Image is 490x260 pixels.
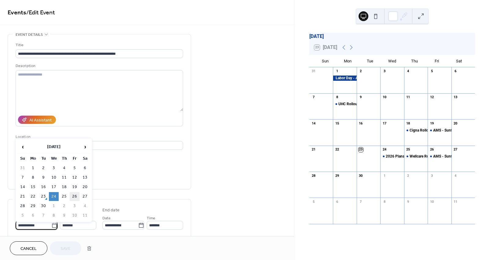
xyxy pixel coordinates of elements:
[70,154,79,163] th: Fr
[311,121,316,126] div: 14
[309,33,475,40] div: [DATE]
[382,69,387,74] div: 3
[39,183,48,191] td: 16
[406,173,411,178] div: 2
[311,147,316,152] div: 21
[28,183,38,191] td: 15
[80,154,90,163] th: Sa
[335,121,339,126] div: 15
[453,147,458,152] div: 27
[59,164,69,173] td: 4
[18,116,56,124] button: AI Assistant
[28,164,38,173] td: 1
[8,7,26,19] a: Events
[147,215,155,221] span: Time
[28,202,38,210] td: 29
[337,55,359,67] div: Mon
[70,192,79,201] td: 26
[382,173,387,178] div: 1
[16,42,182,48] div: Title
[18,173,28,182] td: 7
[59,183,69,191] td: 18
[49,202,59,210] td: 1
[18,211,28,220] td: 5
[20,246,37,252] span: Cancel
[333,76,356,81] div: Labor Day - AMS Office Closed
[39,164,48,173] td: 2
[406,69,411,74] div: 4
[59,202,69,210] td: 2
[18,192,28,201] td: 21
[311,95,316,100] div: 7
[428,154,451,159] div: AMS - Sunfire "Quote & Enroll” Training
[428,128,451,133] div: AMS - Sunfire "Quote & Enroll” Training
[335,95,339,100] div: 8
[18,164,28,173] td: 31
[16,63,182,69] div: Description
[453,69,458,74] div: 6
[429,95,434,100] div: 12
[70,183,79,191] td: 19
[49,211,59,220] td: 8
[80,202,90,210] td: 4
[102,207,120,214] div: End date
[382,147,387,152] div: 24
[59,211,69,220] td: 9
[80,211,90,220] td: 11
[311,69,316,74] div: 31
[406,147,411,152] div: 25
[406,199,411,204] div: 9
[39,154,48,163] th: Tu
[453,121,458,126] div: 20
[359,69,363,74] div: 2
[59,192,69,201] td: 25
[426,55,448,67] div: Fri
[382,95,387,100] div: 10
[26,7,55,19] span: / Edit Event
[335,69,339,74] div: 1
[28,211,38,220] td: 6
[29,117,52,124] div: AI Assistant
[49,154,59,163] th: We
[359,199,363,204] div: 7
[359,95,363,100] div: 9
[28,154,38,163] th: Mo
[406,121,411,126] div: 18
[39,211,48,220] td: 7
[338,102,386,107] div: UHC Rollout for AMS Agency
[49,192,59,201] td: 24
[80,141,90,153] span: ›
[16,32,43,38] span: Event details
[18,141,27,153] span: ‹
[404,128,428,133] div: Cigna Rollout
[80,164,90,173] td: 6
[335,173,339,178] div: 29
[359,173,363,178] div: 30
[382,199,387,204] div: 8
[49,173,59,182] td: 10
[18,202,28,210] td: 28
[59,173,69,182] td: 11
[429,173,434,178] div: 3
[70,173,79,182] td: 12
[404,154,428,159] div: Wellcare Rollout for Kansas Market
[314,55,337,67] div: Sun
[453,173,458,178] div: 4
[311,199,316,204] div: 5
[16,134,182,140] div: Location
[406,95,411,100] div: 11
[28,140,79,154] th: [DATE]
[382,121,387,126] div: 17
[39,192,48,201] td: 23
[18,183,28,191] td: 14
[380,154,404,159] div: 2026 Plans Discussion - Key Products to be familiar with for AEP
[359,55,381,67] div: Tue
[49,164,59,173] td: 3
[80,192,90,201] td: 27
[39,202,48,210] td: 30
[448,55,470,67] div: Sat
[10,241,47,255] button: Cancel
[410,154,473,159] div: Wellcare Rollout for [US_STATE] Market
[28,173,38,182] td: 8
